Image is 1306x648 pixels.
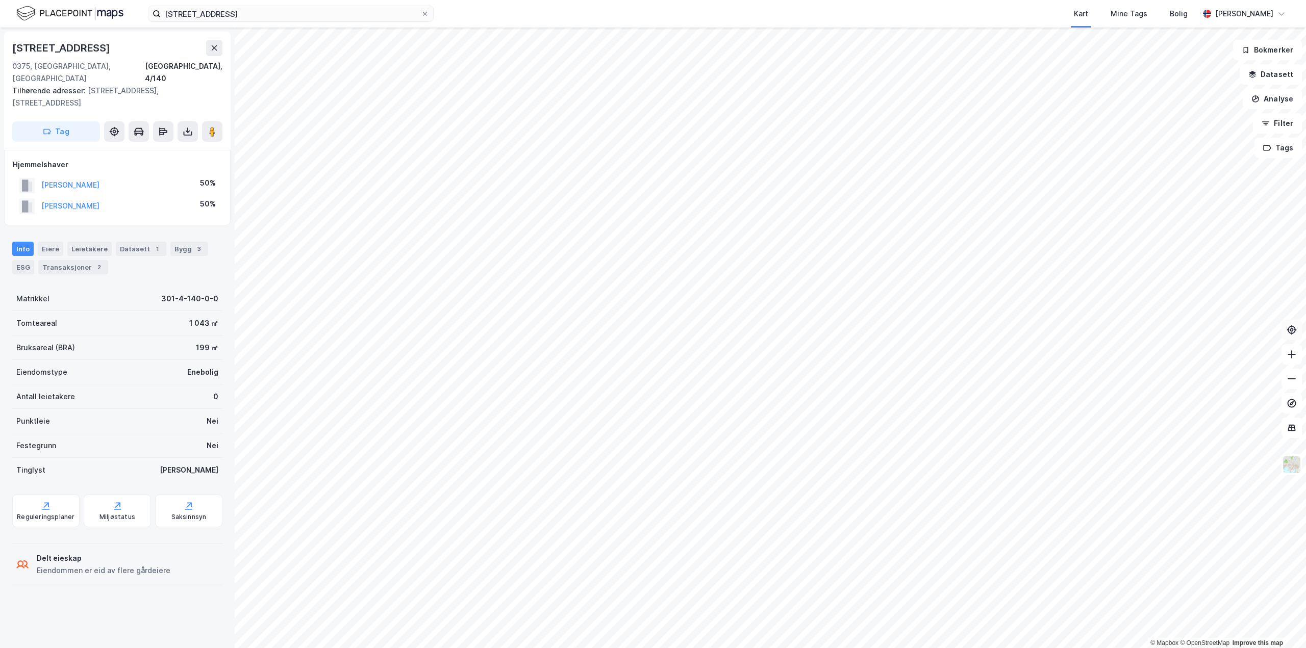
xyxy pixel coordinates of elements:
[1240,64,1302,85] button: Datasett
[16,439,56,452] div: Festegrunn
[1150,639,1178,646] a: Mapbox
[207,415,218,427] div: Nei
[37,564,170,577] div: Eiendommen er eid av flere gårdeiere
[187,366,218,378] div: Enebolig
[1282,455,1301,474] img: Z
[37,552,170,564] div: Delt eieskap
[67,242,112,256] div: Leietakere
[171,513,207,521] div: Saksinnsyn
[12,242,34,256] div: Info
[13,159,222,171] div: Hjemmelshaver
[16,366,67,378] div: Eiendomstype
[160,464,218,476] div: [PERSON_NAME]
[16,415,50,427] div: Punktleie
[12,40,112,56] div: [STREET_ADDRESS]
[1111,8,1147,20] div: Mine Tags
[1255,599,1306,648] iframe: Chat Widget
[161,6,421,21] input: Søk på adresse, matrikkel, gårdeiere, leietakere eller personer
[38,242,63,256] div: Eiere
[16,464,45,476] div: Tinglyst
[1255,599,1306,648] div: Kontrollprogram for chat
[152,244,162,254] div: 1
[16,342,75,354] div: Bruksareal (BRA)
[1254,138,1302,158] button: Tags
[1233,40,1302,60] button: Bokmerker
[1074,8,1088,20] div: Kart
[1243,89,1302,109] button: Analyse
[194,244,204,254] div: 3
[94,262,104,272] div: 2
[16,317,57,329] div: Tomteareal
[16,293,49,305] div: Matrikkel
[200,198,216,210] div: 50%
[12,260,34,274] div: ESG
[213,391,218,403] div: 0
[12,60,145,85] div: 0375, [GEOGRAPHIC_DATA], [GEOGRAPHIC_DATA]
[12,86,88,95] span: Tilhørende adresser:
[1170,8,1188,20] div: Bolig
[99,513,135,521] div: Miljøstatus
[16,391,75,403] div: Antall leietakere
[161,293,218,305] div: 301-4-140-0-0
[12,85,214,109] div: [STREET_ADDRESS], [STREET_ADDRESS]
[196,342,218,354] div: 199 ㎡
[200,177,216,189] div: 50%
[189,317,218,329] div: 1 043 ㎡
[1215,8,1273,20] div: [PERSON_NAME]
[12,121,100,142] button: Tag
[145,60,222,85] div: [GEOGRAPHIC_DATA], 4/140
[1253,113,1302,134] button: Filter
[170,242,208,256] div: Bygg
[1233,639,1283,646] a: Improve this map
[16,5,123,22] img: logo.f888ab2527a4732fd821a326f86c7f29.svg
[116,242,166,256] div: Datasett
[207,439,218,452] div: Nei
[1180,639,1229,646] a: OpenStreetMap
[38,260,108,274] div: Transaksjoner
[17,513,74,521] div: Reguleringsplaner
